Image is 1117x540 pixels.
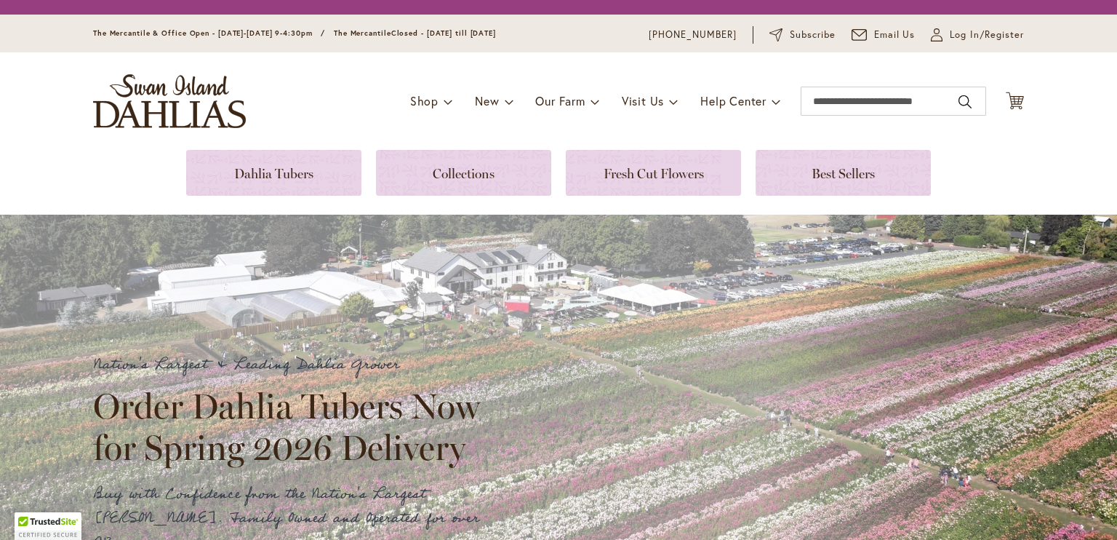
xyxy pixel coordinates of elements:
button: Search [958,90,972,114]
span: New [475,93,499,108]
span: Email Us [874,28,916,42]
p: Nation's Largest & Leading Dahlia Grower [93,353,493,377]
a: Subscribe [769,28,836,42]
a: Log In/Register [931,28,1024,42]
a: [PHONE_NUMBER] [649,28,737,42]
span: Visit Us [622,93,664,108]
span: The Mercantile & Office Open - [DATE]-[DATE] 9-4:30pm / The Mercantile [93,28,391,38]
span: Closed - [DATE] till [DATE] [391,28,496,38]
a: Email Us [852,28,916,42]
span: Shop [410,93,439,108]
span: Subscribe [790,28,836,42]
span: Our Farm [535,93,585,108]
a: store logo [93,74,246,128]
span: Log In/Register [950,28,1024,42]
h2: Order Dahlia Tubers Now for Spring 2026 Delivery [93,386,493,467]
span: Help Center [700,93,766,108]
